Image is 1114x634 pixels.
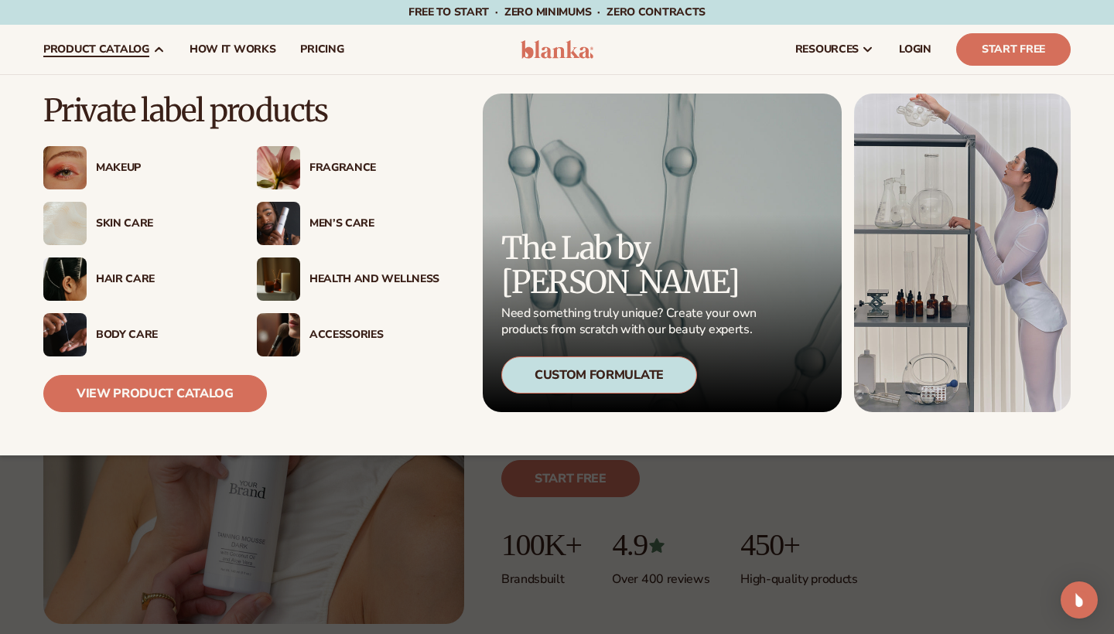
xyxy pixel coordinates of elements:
[96,273,226,286] div: Hair Care
[43,375,267,412] a: View Product Catalog
[257,313,300,356] img: Female with makeup brush.
[501,305,761,338] p: Need something truly unique? Create your own products from scratch with our beauty experts.
[501,231,761,299] p: The Lab by [PERSON_NAME]
[501,356,697,394] div: Custom Formulate
[257,202,300,245] img: Male holding moisturizer bottle.
[521,40,594,59] img: logo
[257,146,439,189] a: Pink blooming flower. Fragrance
[177,25,289,74] a: How It Works
[96,217,226,230] div: Skin Care
[43,146,226,189] a: Female with glitter eye makeup. Makeup
[257,313,439,356] a: Female with makeup brush. Accessories
[783,25,887,74] a: resources
[257,146,300,189] img: Pink blooming flower.
[43,202,87,245] img: Cream moisturizer swatch.
[795,43,859,56] span: resources
[43,313,87,356] img: Male hand applying moisturizer.
[309,329,439,342] div: Accessories
[43,43,149,56] span: product catalog
[43,257,87,301] img: Female hair pulled back with clips.
[43,257,226,301] a: Female hair pulled back with clips. Hair Care
[257,257,300,301] img: Candles and incense on table.
[96,329,226,342] div: Body Care
[43,313,226,356] a: Male hand applying moisturizer. Body Care
[309,273,439,286] div: Health And Wellness
[483,94,842,412] a: Microscopic product formula. The Lab by [PERSON_NAME] Need something truly unique? Create your ow...
[288,25,356,74] a: pricing
[309,162,439,175] div: Fragrance
[43,146,87,189] img: Female with glitter eye makeup.
[43,202,226,245] a: Cream moisturizer swatch. Skin Care
[43,94,439,128] p: Private label products
[887,25,944,74] a: LOGIN
[854,94,1071,412] img: Female in lab with equipment.
[956,33,1071,66] a: Start Free
[257,202,439,245] a: Male holding moisturizer bottle. Men’s Care
[300,43,343,56] span: pricing
[899,43,931,56] span: LOGIN
[408,5,706,19] span: Free to start · ZERO minimums · ZERO contracts
[31,25,177,74] a: product catalog
[1061,581,1098,619] div: Open Intercom Messenger
[190,43,276,56] span: How It Works
[257,257,439,301] a: Candles and incense on table. Health And Wellness
[309,217,439,230] div: Men’s Care
[96,162,226,175] div: Makeup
